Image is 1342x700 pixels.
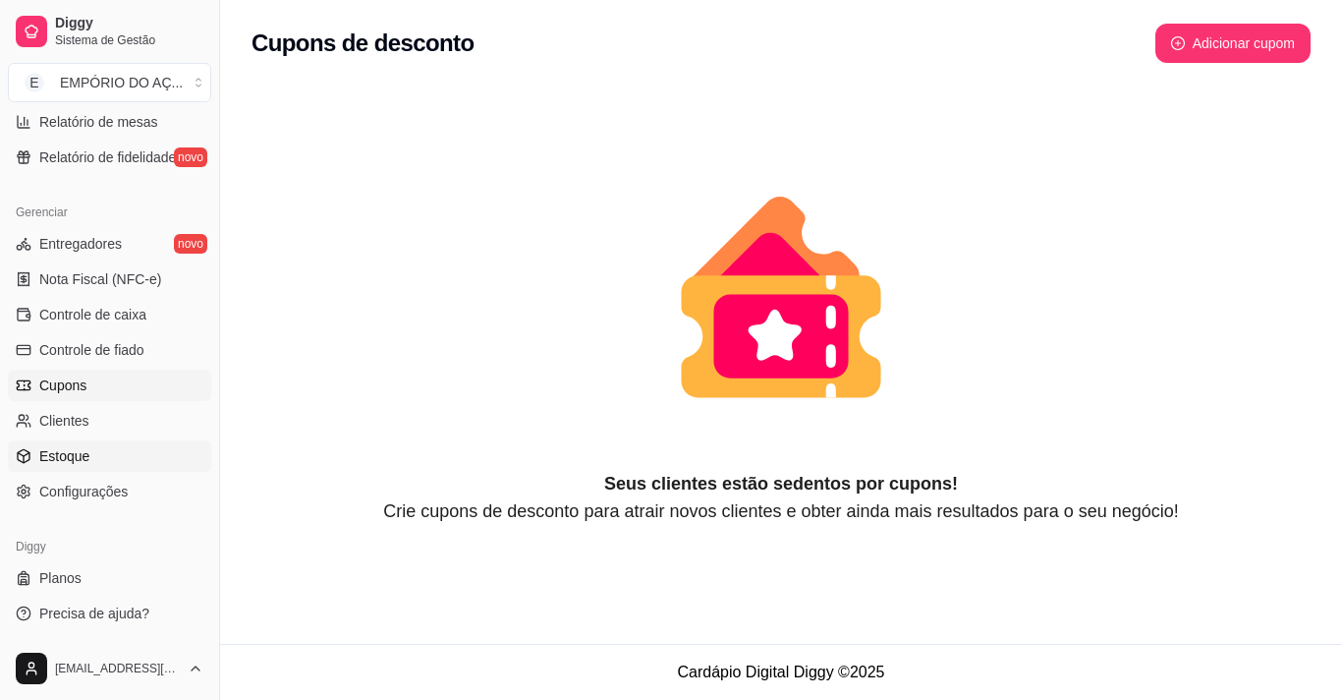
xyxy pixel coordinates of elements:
span: Controle de fiado [39,340,144,360]
span: Nota Fiscal (NFC-e) [39,269,161,289]
a: Controle de caixa [8,299,211,330]
span: Clientes [39,411,89,431]
span: Diggy [55,15,203,32]
a: Nota Fiscal (NFC-e) [8,263,211,295]
a: Estoque [8,440,211,472]
span: Relatório de fidelidade [39,147,176,167]
span: Controle de caixa [39,305,146,324]
article: Crie cupons de desconto para atrair novos clientes e obter ainda mais resultados para o seu negócio! [252,497,1311,525]
div: animation [252,126,1311,470]
button: plus-circleAdicionar cupom [1155,24,1311,63]
footer: Cardápio Digital Diggy © 2025 [220,644,1342,700]
a: Clientes [8,405,211,437]
span: Estoque [39,446,89,466]
a: Relatório de mesas [8,106,211,138]
span: [EMAIL_ADDRESS][DOMAIN_NAME] [55,661,180,676]
a: Controle de fiado [8,334,211,366]
span: Precisa de ajuda? [39,604,149,623]
span: Cupons [39,376,86,395]
a: DiggySistema de Gestão [8,8,211,55]
a: Cupons [8,370,211,401]
a: Planos [8,562,211,594]
button: [EMAIL_ADDRESS][DOMAIN_NAME] [8,645,211,692]
div: EMPÓRIO DO AÇ ... [60,73,183,92]
button: Select a team [8,63,211,102]
span: Planos [39,568,82,588]
a: Precisa de ajuda? [8,598,211,629]
span: Relatório de mesas [39,112,158,132]
span: E [25,73,44,92]
a: Relatório de fidelidadenovo [8,142,211,173]
span: Configurações [39,482,128,501]
article: Seus clientes estão sedentos por cupons! [252,470,1311,497]
span: Sistema de Gestão [55,32,203,48]
span: plus-circle [1171,36,1185,50]
div: Diggy [8,531,211,562]
span: Entregadores [39,234,122,254]
div: Gerenciar [8,197,211,228]
a: Entregadoresnovo [8,228,211,260]
h2: Cupons de desconto [252,28,475,59]
a: Configurações [8,476,211,507]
